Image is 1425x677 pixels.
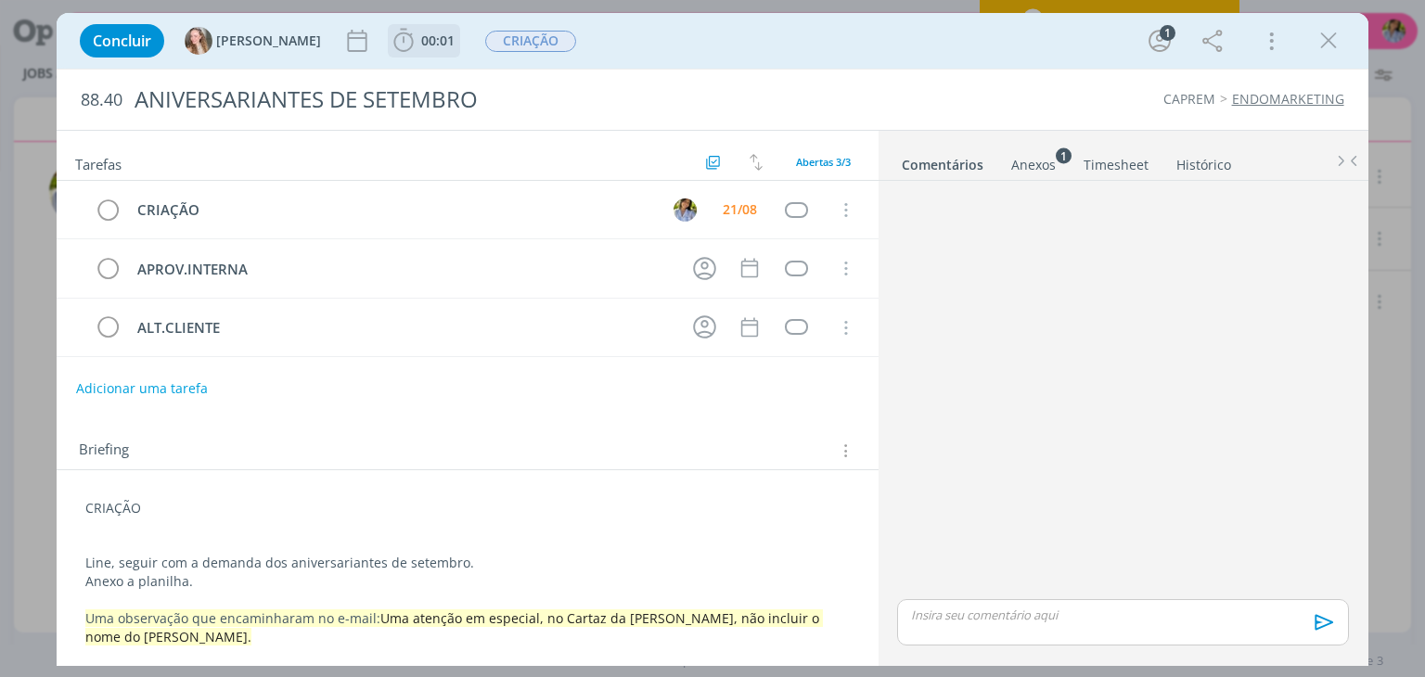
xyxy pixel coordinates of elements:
div: ANIVERSARIANTES DE SETEMBRO [126,77,810,122]
button: A [672,196,700,224]
span: 88.40 [81,90,122,110]
img: A [674,198,697,222]
div: ALT.CLIENTE [129,316,675,339]
div: Anexos [1011,156,1056,174]
img: G [185,27,212,55]
button: Adicionar uma tarefa [75,372,209,405]
span: Tarefas [75,151,122,173]
span: Uma atenção em especial, no Cartaz da [PERSON_NAME], não incluir o nome do [PERSON_NAME]. [85,609,823,645]
button: CRIAÇÃO [484,30,577,53]
div: dialog [57,13,1367,666]
span: Briefing [79,439,129,463]
div: CRIAÇÃO [129,198,656,222]
a: Timesheet [1083,147,1149,174]
p: Anexo a planilha. [85,572,849,591]
span: CRIAÇÃO [485,31,576,52]
p: CRIAÇÃO [85,499,849,517]
span: Uma observação que encaminharam no e-mail: [85,609,380,627]
a: Histórico [1175,147,1232,174]
sup: 1 [1056,147,1072,163]
span: Concluir [93,33,151,48]
span: 00:01 [421,32,455,49]
p: Line, seguir com a demanda dos aniversariantes de setembro. [85,554,849,572]
button: 00:01 [389,26,459,56]
a: ENDOMARKETING [1232,90,1344,108]
div: APROV.INTERNA [129,258,675,281]
span: Abertas 3/3 [796,155,851,169]
div: 1 [1160,25,1175,41]
div: 21/08 [723,203,757,216]
button: G[PERSON_NAME] [185,27,321,55]
span: [PERSON_NAME] [216,34,321,47]
button: Concluir [80,24,164,57]
img: arrow-down-up.svg [750,154,763,171]
a: CAPREM [1163,90,1215,108]
a: Comentários [901,147,984,174]
button: 1 [1145,26,1175,56]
